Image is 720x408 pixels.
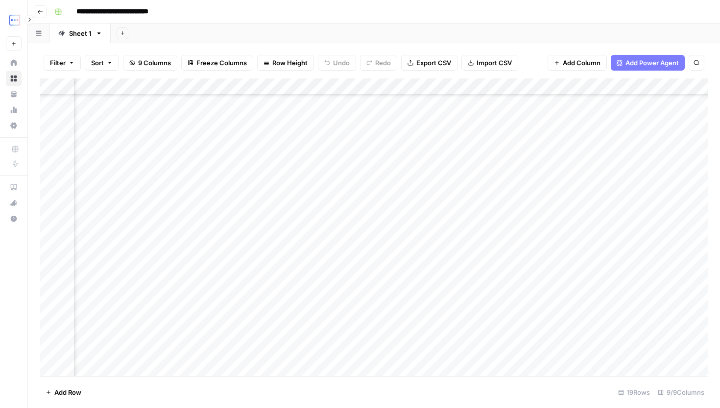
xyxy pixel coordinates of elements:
[6,86,22,102] a: Your Data
[6,179,22,195] a: AirOps Academy
[85,55,119,71] button: Sort
[461,55,518,71] button: Import CSV
[333,58,350,68] span: Undo
[6,196,21,210] div: What's new?
[625,58,679,68] span: Add Power Agent
[40,384,87,400] button: Add Row
[138,58,171,68] span: 9 Columns
[257,55,314,71] button: Row Height
[6,8,22,32] button: Workspace: TripleDart
[6,71,22,86] a: Browse
[654,384,708,400] div: 9/9 Columns
[6,55,22,71] a: Home
[416,58,451,68] span: Export CSV
[123,55,177,71] button: 9 Columns
[6,195,22,211] button: What's new?
[611,55,685,71] button: Add Power Agent
[272,58,308,68] span: Row Height
[614,384,654,400] div: 19 Rows
[196,58,247,68] span: Freeze Columns
[50,24,111,43] a: Sheet 1
[6,11,24,29] img: TripleDart Logo
[401,55,457,71] button: Export CSV
[69,28,92,38] div: Sheet 1
[375,58,391,68] span: Redo
[318,55,356,71] button: Undo
[54,387,81,397] span: Add Row
[6,102,22,118] a: Usage
[360,55,397,71] button: Redo
[563,58,600,68] span: Add Column
[91,58,104,68] span: Sort
[50,58,66,68] span: Filter
[44,55,81,71] button: Filter
[6,211,22,227] button: Help + Support
[181,55,253,71] button: Freeze Columns
[6,118,22,133] a: Settings
[548,55,607,71] button: Add Column
[477,58,512,68] span: Import CSV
